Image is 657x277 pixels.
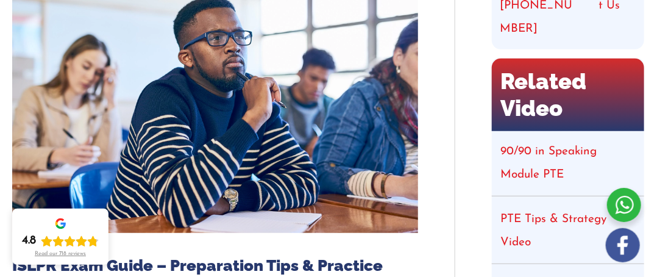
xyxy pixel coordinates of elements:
h2: Related Video [492,59,644,131]
a: 90/90 in Speaking Module PTE [501,146,597,181]
img: white-facebook.png [606,228,640,262]
div: 4.8 [22,234,36,248]
div: Read our 718 reviews [35,251,86,257]
a: PTE Tips & Strategy Video [501,214,607,248]
div: Rating: 4.8 out of 5 [22,234,99,248]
